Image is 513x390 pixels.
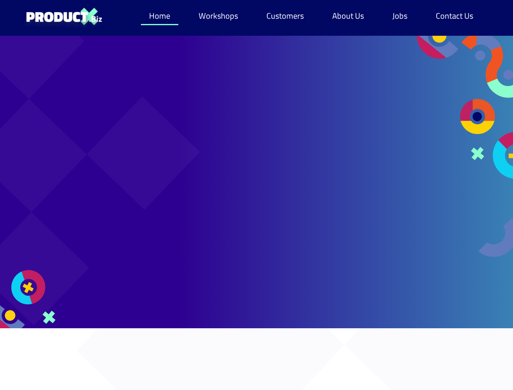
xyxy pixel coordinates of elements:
nav: Menu [141,6,481,25]
a: Jobs [384,6,416,25]
a: About Us [324,6,372,25]
a: Contact Us [428,6,481,25]
a: Home [141,6,178,25]
a: Workshops [190,6,246,25]
a: Customers [258,6,312,25]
